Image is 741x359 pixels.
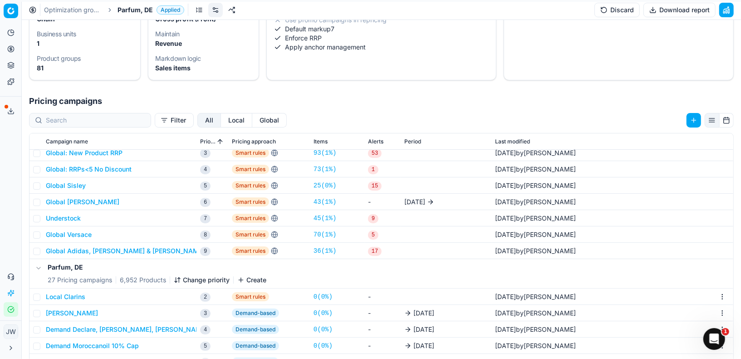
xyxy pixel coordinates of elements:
button: global [252,113,287,128]
button: Global Sisley [46,181,86,190]
nav: breadcrumb [44,5,184,15]
button: Discard [594,3,640,17]
span: Demand-based [232,341,279,350]
td: - [364,305,401,321]
button: [PERSON_NAME] [46,309,98,318]
span: [DATE] [413,341,434,350]
li: Default markup 7 [274,25,489,34]
td: - [364,321,401,338]
span: 6,952 Products [120,275,166,285]
dt: Business units [37,31,133,37]
td: - [364,194,401,210]
div: by [PERSON_NAME] [495,165,576,174]
a: 93(1%) [314,148,336,157]
div: by [PERSON_NAME] [495,214,576,223]
div: by [PERSON_NAME] [495,246,576,256]
span: [DATE] [404,197,425,207]
strong: 1 [37,39,39,47]
span: Smart rules [232,246,269,256]
button: Change priority [174,275,230,285]
span: 4 [200,165,211,174]
span: [DATE] [495,165,516,173]
span: 4 [200,325,211,334]
span: Smart rules [232,181,269,190]
a: 73(1%) [314,165,336,174]
span: Period [404,138,421,145]
span: 2 [200,293,211,302]
span: Applied [157,5,184,15]
a: 70(1%) [314,230,336,239]
button: all [197,113,221,128]
span: Items [314,138,328,145]
span: 9 [200,247,211,256]
span: Priority [200,138,216,145]
strong: Revenue [156,39,182,47]
span: [DATE] [413,309,434,318]
span: 6 [200,198,211,207]
li: Enforce RRP [274,34,489,43]
button: Global [PERSON_NAME] [46,197,119,207]
input: Search [46,116,145,125]
a: Optimization groups [44,5,102,15]
span: [DATE] [413,325,434,334]
span: [DATE] [495,342,516,349]
button: Understock [46,214,81,223]
span: JW [4,325,18,339]
span: 9 [368,214,378,223]
span: Alerts [368,138,383,145]
span: 3 [200,309,211,318]
span: 7 [200,214,211,223]
span: Pricing approach [232,138,276,145]
a: 45(1%) [314,214,336,223]
h5: Parfum, DE [48,263,266,272]
button: Demand Declare, [PERSON_NAME], [PERSON_NAME] [46,325,207,334]
div: by [PERSON_NAME] [495,325,576,334]
span: [DATE] [495,182,516,189]
span: 8 [200,231,211,240]
a: 36(1%) [314,246,336,256]
dt: Product groups [37,55,133,62]
div: by [PERSON_NAME] [495,341,576,350]
a: 0(0%) [314,325,333,334]
span: 1 [722,328,729,335]
button: Download report [643,3,716,17]
strong: Sales items [156,64,191,72]
div: by [PERSON_NAME] [495,197,576,207]
td: - [364,289,401,305]
a: 0(0%) [314,292,333,301]
strong: 81 [37,64,44,72]
span: Smart rules [232,214,269,223]
span: Smart rules [232,197,269,207]
span: Campaign name [46,138,88,145]
span: Parfum, DE [118,5,153,15]
span: Parfum, DEApplied [118,5,184,15]
iframe: Intercom live chat [703,328,725,350]
span: 3 [200,149,211,158]
span: [DATE] [495,214,516,222]
button: Global: RRPs<5 No Discount [46,165,132,174]
span: 15 [368,182,382,191]
button: Global: New Product RRP [46,148,123,157]
div: by [PERSON_NAME] [495,148,576,157]
span: 5 [200,342,211,351]
h1: Pricing campaigns [22,95,741,108]
span: [DATE] [495,198,516,206]
button: Local Clarins [46,292,85,301]
span: 1 [368,165,378,174]
span: 27 Pricing campaigns [48,275,112,285]
span: Smart rules [232,148,269,157]
span: [DATE] [495,247,516,255]
dt: Maintain [156,31,252,37]
button: local [221,113,252,128]
span: Last modified [495,138,530,145]
span: 53 [368,149,382,158]
span: [DATE] [495,325,516,333]
span: Demand-based [232,309,279,318]
div: by [PERSON_NAME] [495,309,576,318]
span: [DATE] [495,309,516,317]
li: Apply anchor management [274,43,489,52]
li: Use promo campaigns in repricing [274,15,489,25]
span: [DATE] [495,293,516,300]
a: 25(0%) [314,181,336,190]
span: [DATE] [495,231,516,238]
